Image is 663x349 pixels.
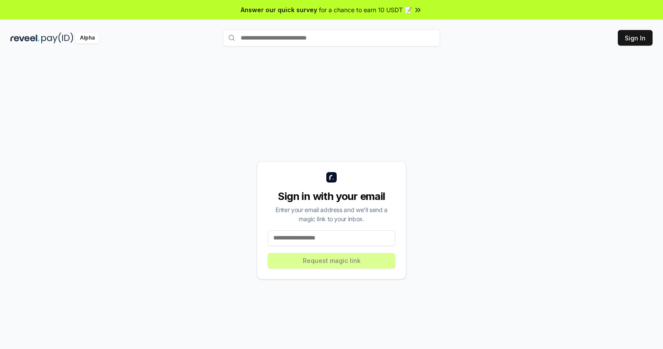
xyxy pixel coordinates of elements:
div: Enter your email address and we’ll send a magic link to your inbox. [268,205,395,223]
img: reveel_dark [10,33,40,43]
div: Alpha [75,33,99,43]
span: for a chance to earn 10 USDT 📝 [319,5,412,14]
img: pay_id [41,33,73,43]
div: Sign in with your email [268,189,395,203]
button: Sign In [618,30,653,46]
img: logo_small [326,172,337,183]
span: Answer our quick survey [241,5,317,14]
